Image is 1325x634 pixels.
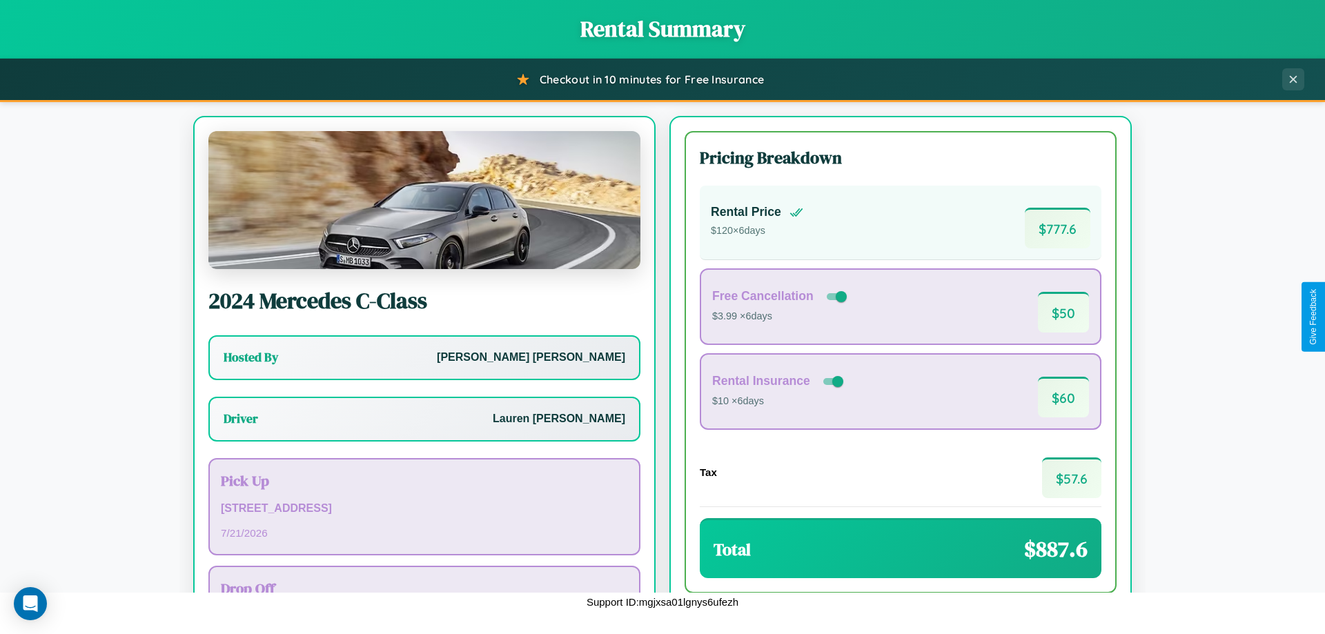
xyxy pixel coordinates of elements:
h4: Rental Insurance [712,374,810,388]
h4: Rental Price [711,205,781,219]
span: $ 57.6 [1042,457,1101,498]
p: Support ID: mgjxsa01lgnys6ufezh [587,593,738,611]
p: $ 120 × 6 days [711,222,803,240]
p: 7 / 21 / 2026 [221,524,628,542]
p: $10 × 6 days [712,393,846,410]
h3: Drop Off [221,578,628,598]
h3: Pricing Breakdown [700,146,1101,169]
h1: Rental Summary [14,14,1311,44]
h4: Free Cancellation [712,289,814,304]
h2: 2024 Mercedes C-Class [208,286,640,316]
span: Checkout in 10 minutes for Free Insurance [540,72,764,86]
h3: Pick Up [221,470,628,491]
span: $ 50 [1038,292,1089,333]
div: Give Feedback [1308,289,1318,345]
h4: Tax [700,466,717,478]
span: $ 887.6 [1024,534,1088,564]
p: $3.99 × 6 days [712,308,850,326]
div: Open Intercom Messenger [14,587,47,620]
h3: Driver [224,410,258,427]
img: Mercedes C-Class [208,131,640,269]
h3: Total [714,538,751,561]
p: Lauren [PERSON_NAME] [493,409,625,429]
h3: Hosted By [224,349,278,366]
span: $ 60 [1038,377,1089,417]
p: [PERSON_NAME] [PERSON_NAME] [437,348,625,368]
span: $ 777.6 [1025,208,1090,248]
p: [STREET_ADDRESS] [221,499,628,519]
